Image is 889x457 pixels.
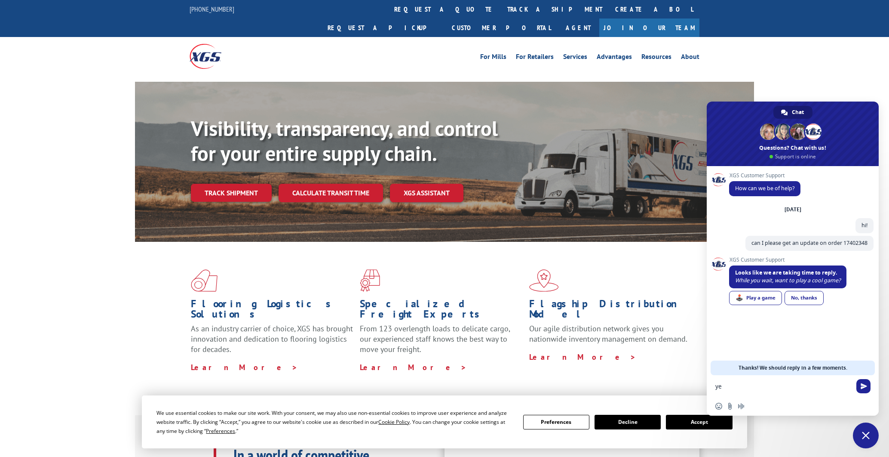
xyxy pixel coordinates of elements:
span: XGS Customer Support [729,257,846,263]
span: Preferences [206,427,235,435]
span: hi! [861,222,868,229]
a: Customer Portal [445,19,557,37]
div: [DATE] [785,207,801,212]
img: xgs-icon-focused-on-flooring-red [360,269,380,292]
img: xgs-icon-flagship-distribution-model-red [529,269,559,292]
span: Send [856,379,871,393]
div: We use essential cookies to make our site work. With your consent, we may also use non-essential ... [156,408,512,435]
span: Audio message [738,403,745,410]
span: 🕹️ [736,294,743,301]
a: Learn More > [360,362,467,372]
span: Chat [792,106,804,119]
a: Services [563,53,587,63]
b: Visibility, transparency, and control for your entire supply chain. [191,115,498,167]
h1: Specialized Freight Experts [360,299,522,324]
a: Track shipment [191,184,272,202]
div: Play a game [729,291,782,305]
a: Learn More > [529,352,636,362]
span: Insert an emoji [715,403,722,410]
a: About [681,53,699,63]
a: Learn More > [191,362,298,372]
span: Send a file [727,403,733,410]
a: Request a pickup [321,19,445,37]
span: can I please get an update on order 17402348 [751,239,868,247]
h1: Flagship Distribution Model [529,299,692,324]
p: From 123 overlength loads to delicate cargo, our experienced staff knows the best way to move you... [360,324,522,362]
img: xgs-icon-total-supply-chain-intelligence-red [191,269,218,292]
h1: Flooring Logistics Solutions [191,299,353,324]
button: Preferences [523,415,589,429]
button: Decline [595,415,661,429]
a: For Mills [480,53,506,63]
a: Advantages [597,53,632,63]
span: Cookie Policy [378,418,410,426]
a: For Retailers [516,53,554,63]
span: XGS Customer Support [729,173,800,179]
a: Resources [641,53,671,63]
textarea: Compose your message... [715,383,851,390]
span: As an industry carrier of choice, XGS has brought innovation and dedication to flooring logistics... [191,324,353,354]
span: Looks like we are taking time to reply. [735,269,837,276]
div: Cookie Consent Prompt [142,395,747,448]
div: No, thanks [785,291,824,305]
button: Accept [666,415,732,429]
a: XGS ASSISTANT [390,184,463,202]
div: Close chat [853,423,879,448]
a: [PHONE_NUMBER] [190,5,234,13]
a: Agent [557,19,599,37]
span: How can we be of help? [735,185,794,192]
div: Chat [773,106,812,119]
span: Thanks! We should reply in a few moments. [739,361,847,375]
span: Our agile distribution network gives you nationwide inventory management on demand. [529,324,687,344]
a: Join Our Team [599,19,699,37]
span: While you wait, want to play a cool game? [735,277,840,284]
a: Calculate transit time [279,184,383,202]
